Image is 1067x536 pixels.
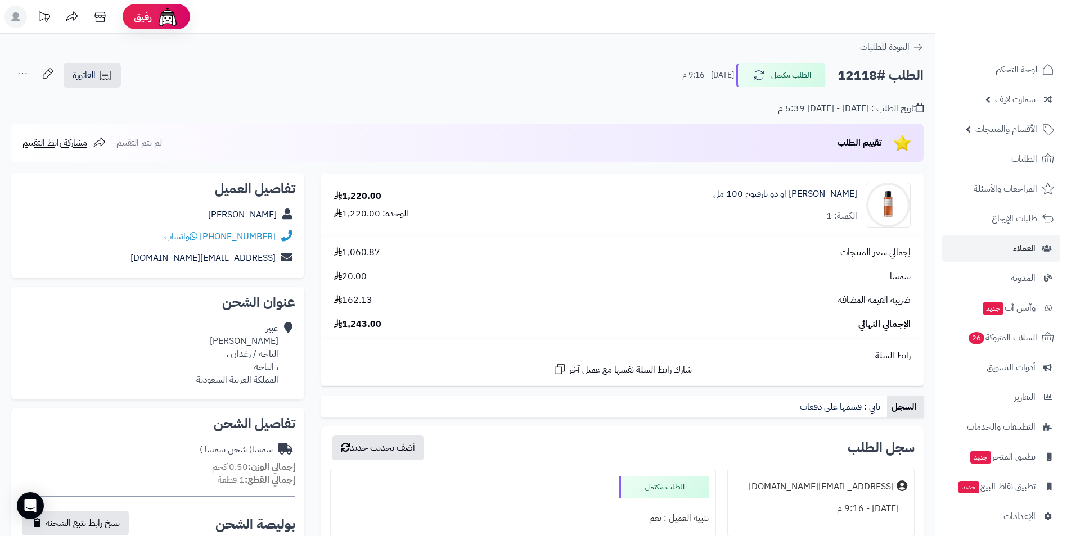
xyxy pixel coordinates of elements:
div: Open Intercom Messenger [17,492,44,519]
a: المدونة [942,265,1060,292]
img: logo-2.png [991,24,1056,47]
a: لوحة التحكم [942,56,1060,83]
span: لم يتم التقييم [116,136,162,149]
a: الفاتورة [64,63,121,88]
a: العودة للطلبات [860,40,924,54]
a: شارك رابط السلة نفسها مع عميل آخر [553,362,692,376]
a: تطبيق المتجرجديد [942,443,1060,470]
span: تقييم الطلب [838,136,882,149]
span: الفاتورة [73,69,96,82]
span: المدونة [1011,270,1036,286]
a: تحديثات المنصة [30,6,58,31]
h2: الطلب #12118 [838,64,924,87]
img: 1741721700-Bois_Talisman_Eau_de_Parfum-90x90.jpg [866,183,910,228]
div: [DATE] - 9:16 م [735,498,907,520]
a: طلبات الإرجاع [942,205,1060,232]
a: الطلبات [942,146,1060,172]
div: 1,220.00 [334,190,381,203]
a: [PHONE_NUMBER] [200,230,276,243]
a: الإعدادات [942,503,1060,530]
span: سمسا [890,270,911,283]
span: الأقسام والمنتجات [975,121,1037,137]
button: أضف تحديث جديد [332,435,424,460]
div: تنبيه العميل : نعم [337,507,709,529]
span: السلات المتروكة [967,330,1037,346]
span: طلبات الإرجاع [992,211,1037,226]
button: الطلب مكتمل [736,63,826,87]
a: السجل [887,396,924,418]
div: رابط السلة [326,349,919,362]
a: أدوات التسويق [942,354,1060,381]
span: 1,243.00 [334,318,381,331]
span: الإجمالي النهائي [858,318,911,331]
div: الكمية: 1 [826,210,857,222]
a: [PERSON_NAME] او دو بارفيوم 100 مل [713,188,857,201]
h2: بوليصة الشحن [215,517,295,531]
span: العملاء [1013,240,1036,256]
div: عبير [PERSON_NAME] الباحه / رغدان ، ، الباحة المملكة العربية السعودية [196,322,278,386]
span: 162.13 [334,294,372,307]
span: مشاركة رابط التقييم [22,136,87,149]
h2: تفاصيل العميل [20,182,295,196]
button: نسخ رابط تتبع الشحنة [22,511,129,535]
span: ضريبة القيمة المضافة [838,294,911,307]
span: التطبيقات والخدمات [967,419,1036,435]
a: تطبيق نقاط البيعجديد [942,473,1060,500]
span: جديد [983,302,1003,315]
strong: إجمالي الوزن: [248,460,295,474]
div: تاريخ الطلب : [DATE] - [DATE] 5:39 م [778,102,924,115]
span: 26 [968,332,984,345]
div: الطلب مكتمل [619,476,709,498]
span: المراجعات والأسئلة [974,181,1037,197]
h2: تفاصيل الشحن [20,417,295,430]
small: 0.50 كجم [212,460,295,474]
a: [PERSON_NAME] [208,208,277,221]
h3: سجل الطلب [848,441,915,455]
span: التقارير [1014,389,1036,405]
span: تطبيق نقاط البيع [957,479,1036,494]
a: التطبيقات والخدمات [942,414,1060,440]
a: مشاركة رابط التقييم [22,136,106,149]
span: الإعدادات [1003,508,1036,524]
span: 20.00 [334,270,367,283]
a: التقارير [942,384,1060,411]
small: 1 قطعة [218,473,295,487]
small: [DATE] - 9:16 م [682,70,734,81]
span: الطلبات [1011,151,1037,167]
span: شارك رابط السلة نفسها مع عميل آخر [569,364,692,376]
div: سمسا [200,443,273,456]
strong: إجمالي القطع: [245,473,295,487]
a: المراجعات والأسئلة [942,175,1060,202]
span: نسخ رابط تتبع الشحنة [46,516,120,530]
span: رفيق [134,10,152,24]
span: 1,060.87 [334,246,380,259]
a: السلات المتروكة26 [942,324,1060,351]
a: [EMAIL_ADDRESS][DOMAIN_NAME] [130,251,276,265]
span: جديد [970,451,991,464]
span: أدوات التسويق [987,360,1036,375]
span: وآتس آب [982,300,1036,316]
a: تابي : قسمها على دفعات [795,396,887,418]
h2: عنوان الشحن [20,296,295,309]
a: العملاء [942,235,1060,262]
div: الوحدة: 1,220.00 [334,207,408,220]
span: إجمالي سعر المنتجات [840,246,911,259]
span: سمارت لايف [995,92,1036,107]
span: العودة للطلبات [860,40,910,54]
div: [EMAIL_ADDRESS][DOMAIN_NAME] [749,480,894,493]
span: تطبيق المتجر [969,449,1036,465]
span: ( شحن سمسا ) [200,443,252,456]
span: لوحة التحكم [996,62,1037,78]
img: ai-face.png [156,6,179,28]
a: وآتس آبجديد [942,294,1060,321]
a: واتساب [164,230,197,243]
span: جديد [958,481,979,493]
